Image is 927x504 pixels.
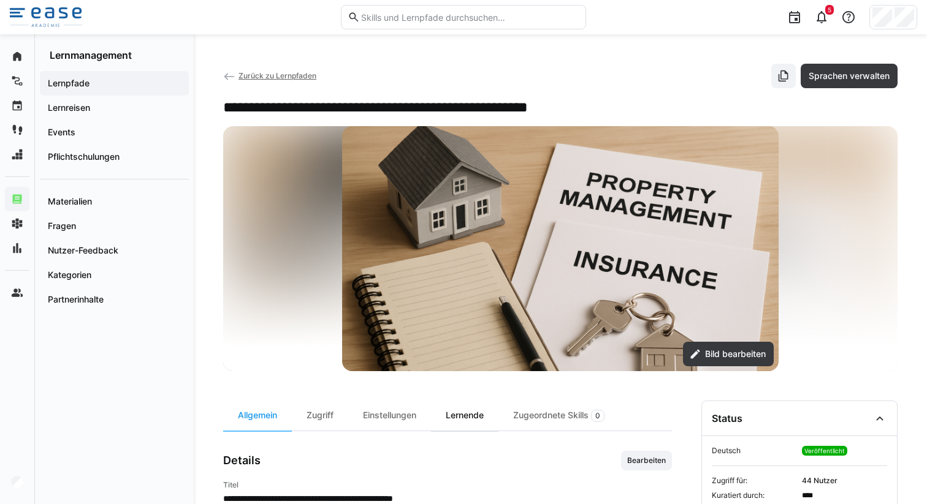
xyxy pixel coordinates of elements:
[802,476,887,486] span: 44 Nutzer
[348,401,431,431] div: Einstellungen
[626,456,667,465] span: Bearbeiten
[431,401,498,431] div: Lernende
[828,6,831,13] span: 5
[223,454,261,467] h3: Details
[621,451,672,470] button: Bearbeiten
[712,446,797,456] span: Deutsch
[238,71,316,80] span: Zurück zu Lernpfaden
[804,447,845,454] span: Veröffentlicht
[712,476,797,486] span: Zugriff für:
[595,411,600,421] span: 0
[360,12,579,23] input: Skills und Lernpfade durchsuchen…
[498,401,619,431] div: Zugeordnete Skills
[807,70,891,82] span: Sprachen verwalten
[223,71,316,80] a: Zurück zu Lernpfaden
[703,348,768,360] span: Bild bearbeiten
[292,401,348,431] div: Zugriff
[712,491,797,500] span: Kuratiert durch:
[683,342,774,366] button: Bild bearbeiten
[712,412,742,424] div: Status
[223,401,292,431] div: Allgemein
[801,64,898,88] button: Sprachen verwalten
[223,480,672,490] h4: Titel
